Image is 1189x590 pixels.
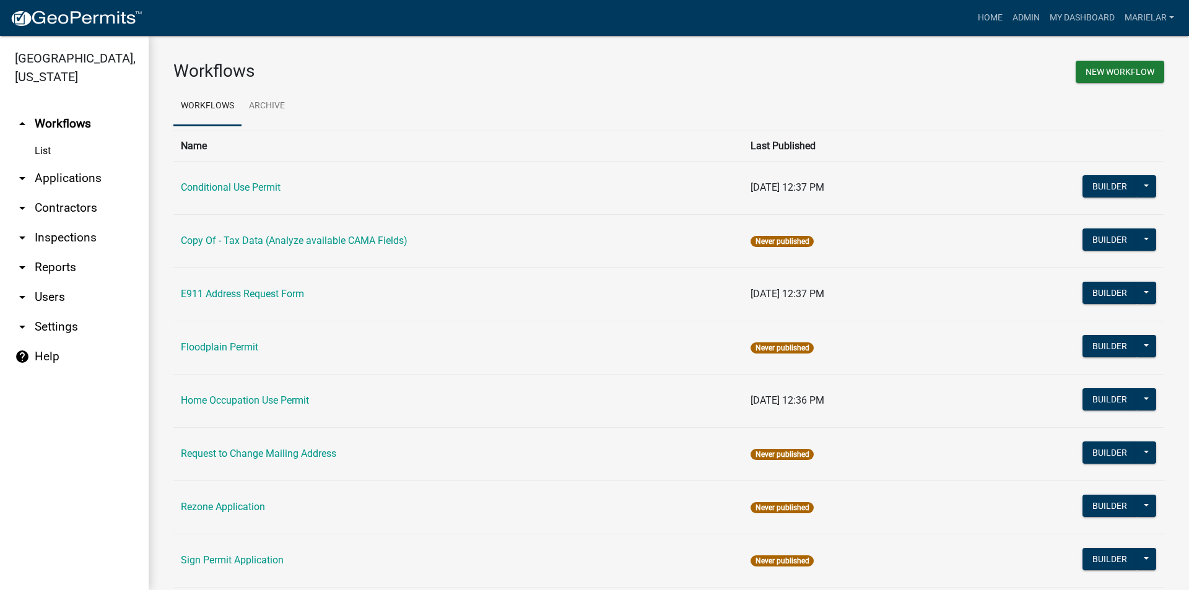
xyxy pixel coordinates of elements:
h3: Workflows [173,61,660,82]
a: Request to Change Mailing Address [181,448,336,459]
a: Admin [1008,6,1045,30]
i: arrow_drop_up [15,116,30,131]
i: arrow_drop_down [15,290,30,305]
a: marielar [1120,6,1179,30]
th: Last Published [743,131,952,161]
span: Never published [751,236,813,247]
a: Sign Permit Application [181,554,284,566]
span: [DATE] 12:37 PM [751,288,824,300]
a: Floodplain Permit [181,341,258,353]
i: arrow_drop_down [15,319,30,334]
i: arrow_drop_down [15,171,30,186]
button: Builder [1082,282,1137,304]
i: arrow_drop_down [15,230,30,245]
i: arrow_drop_down [15,201,30,215]
button: Builder [1082,388,1137,410]
span: Never published [751,342,813,354]
th: Name [173,131,743,161]
span: Never published [751,555,813,566]
button: Builder [1082,548,1137,570]
a: My Dashboard [1045,6,1120,30]
a: Conditional Use Permit [181,181,281,193]
i: arrow_drop_down [15,260,30,275]
a: Home Occupation Use Permit [181,394,309,406]
button: Builder [1082,228,1137,251]
a: E911 Address Request Form [181,288,304,300]
span: [DATE] 12:37 PM [751,181,824,193]
a: Archive [242,87,292,126]
a: Home [973,6,1008,30]
span: Never published [751,449,813,460]
a: Copy Of - Tax Data (Analyze available CAMA Fields) [181,235,407,246]
i: help [15,349,30,364]
a: Rezone Application [181,501,265,513]
button: New Workflow [1076,61,1164,83]
a: Workflows [173,87,242,126]
button: Builder [1082,335,1137,357]
button: Builder [1082,495,1137,517]
button: Builder [1082,175,1137,197]
button: Builder [1082,441,1137,464]
span: [DATE] 12:36 PM [751,394,824,406]
span: Never published [751,502,813,513]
